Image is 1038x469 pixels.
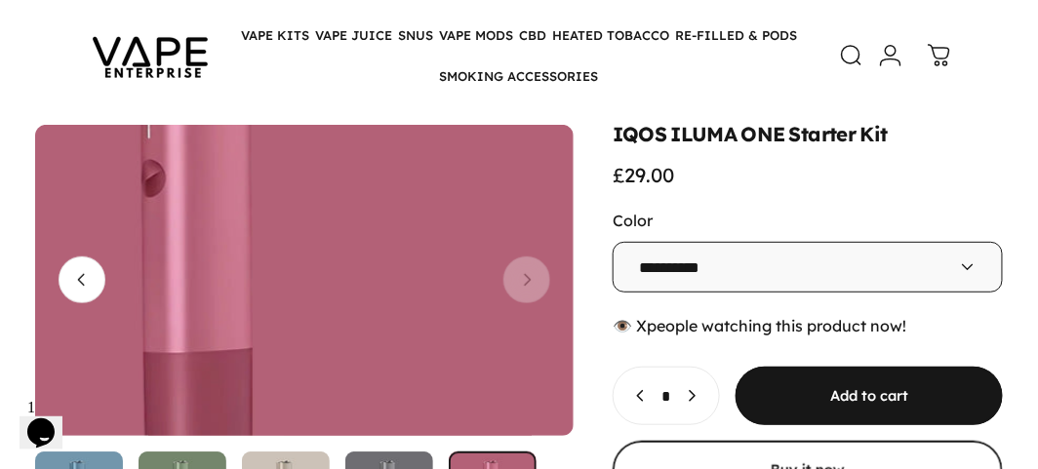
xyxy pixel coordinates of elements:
summary: VAPE JUICE [312,15,395,56]
animate-element: Kit [860,124,888,144]
button: Decrease quantity for IQOS ILUMA ONE Starter Kit [614,368,659,424]
label: Color [613,211,653,230]
button: Previous [59,256,105,303]
a: 0 items [918,34,961,77]
summary: CBD [516,15,549,56]
summary: RE-FILLED & PODS [672,15,800,56]
summary: SMOKING ACCESSORIES [437,56,602,97]
span: £29.00 [613,163,674,187]
animate-element: IQOS [613,124,667,144]
iframe: chat widget [20,391,82,449]
img: Vape Enterprise [62,10,238,101]
div: 👁️ people watching this product now! [613,316,1003,335]
nav: Primary [199,15,838,97]
summary: SNUS [395,15,436,56]
animate-element: Starter [789,124,857,144]
summary: VAPE MODS [436,15,516,56]
button: Increase quantity for IQOS ILUMA ONE Starter Kit [674,368,719,424]
summary: VAPE KITS [238,15,312,56]
animate-element: ONE [741,124,785,144]
summary: HEATED TOBACCO [549,15,672,56]
button: Add to cart [736,367,1003,425]
animate-element: ILUMA [671,124,738,144]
